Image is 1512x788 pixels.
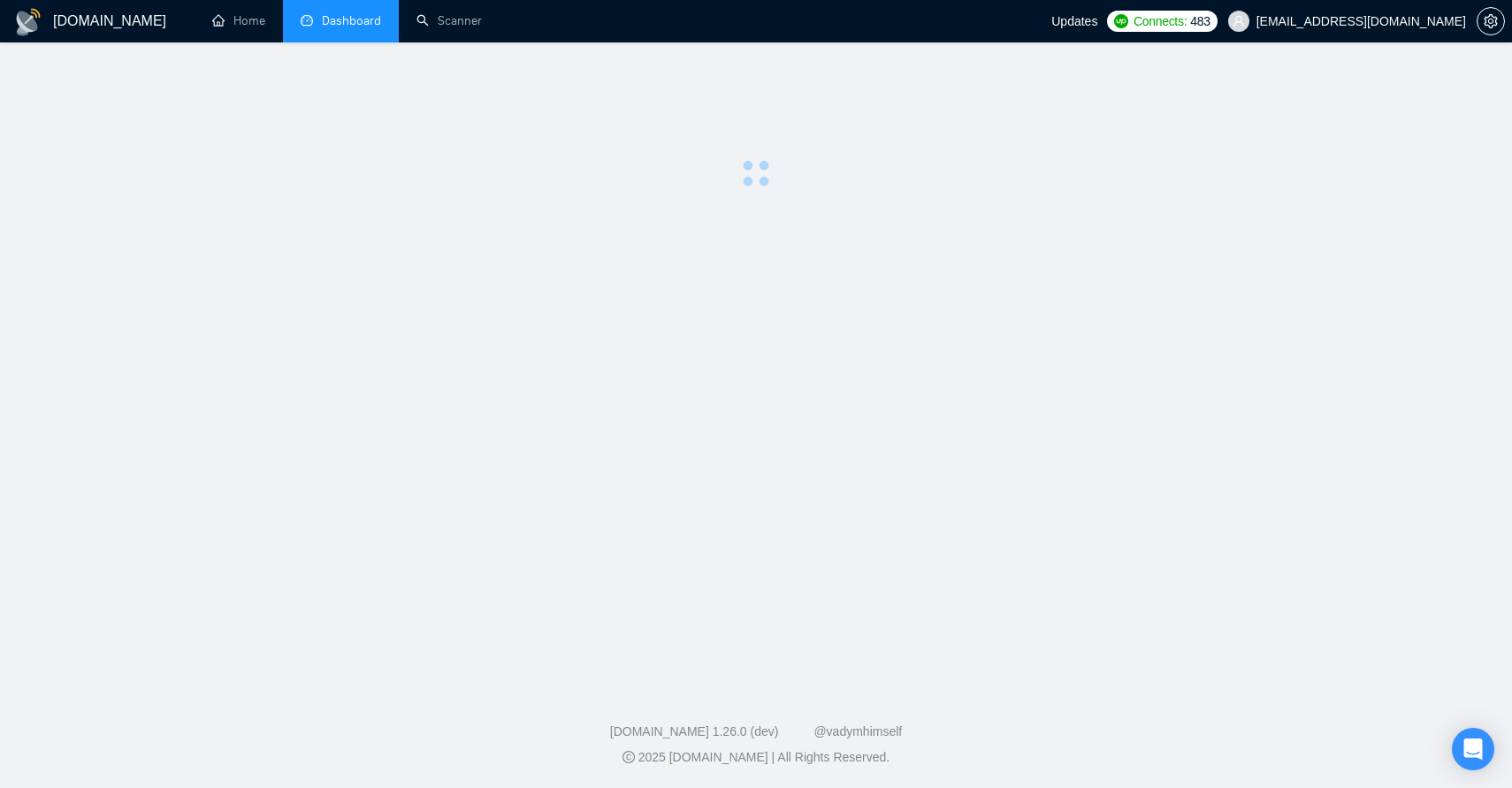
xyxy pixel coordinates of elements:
[212,13,265,28] a: homeHome
[322,13,381,28] span: Dashboard
[610,724,779,738] a: [DOMAIN_NAME] 1.26.0 (dev)
[1134,11,1187,31] span: Connects:
[1233,15,1245,27] span: user
[813,724,902,738] a: @vadymhimself
[14,8,42,36] img: logo
[416,13,482,28] a: searchScanner
[1190,11,1210,31] span: 483
[622,751,635,763] span: copyright
[1478,14,1504,28] span: setting
[14,748,1498,767] div: 2025 [DOMAIN_NAME] | All Rights Reserved.
[1452,728,1494,770] div: Open Intercom Messenger
[1114,14,1128,28] img: upwork-logo.png
[1051,14,1097,28] span: Updates
[301,14,313,27] span: dashboard
[1477,7,1505,35] button: setting
[1477,14,1505,28] a: setting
